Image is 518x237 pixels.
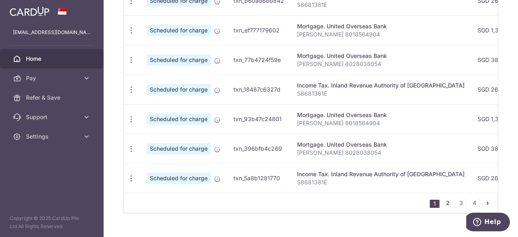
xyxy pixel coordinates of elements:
span: Scheduled for charge [146,25,211,36]
td: txn_396bfb4c269 [227,134,291,163]
td: txn_18487c6327d [227,75,291,104]
div: Mortgage. United Overseas Bank [297,52,465,60]
p: [PERSON_NAME] 8028038054 [297,60,465,68]
span: Support [26,113,79,121]
p: [PERSON_NAME] 8018564904 [297,119,465,127]
span: Refer & Save [26,94,79,102]
img: CardUp [10,6,49,16]
span: Pay [26,74,79,82]
a: 2 [443,198,452,208]
div: Income Tax. Inland Revenue Authority of [GEOGRAPHIC_DATA] [297,170,465,178]
iframe: Opens a widget where you can find more information [466,213,510,233]
a: 4 [469,198,479,208]
div: Mortgage. United Overseas Bank [297,22,465,30]
span: Home [26,55,79,63]
p: S8681381E [297,178,465,186]
span: Scheduled for charge [146,143,211,154]
span: Scheduled for charge [146,54,211,66]
span: Settings [26,132,79,141]
div: Income Tax. Inland Revenue Authority of [GEOGRAPHIC_DATA] [297,81,465,90]
nav: pager [430,193,497,213]
div: Mortgage. United Overseas Bank [297,111,465,119]
div: Mortgage. United Overseas Bank [297,141,465,149]
p: [PERSON_NAME] 8018564904 [297,30,465,38]
p: S8681381E [297,1,465,9]
span: Scheduled for charge [146,173,211,184]
td: txn_77b4724f59e [227,45,291,75]
a: 3 [456,198,466,208]
p: [EMAIL_ADDRESS][DOMAIN_NAME] [13,28,91,36]
span: Scheduled for charge [146,84,211,95]
span: Scheduled for charge [146,113,211,125]
td: txn_93b47c24801 [227,104,291,134]
td: txn_ef777179602 [227,15,291,45]
p: S8681381E [297,90,465,98]
p: [PERSON_NAME] 8028038054 [297,149,465,157]
td: txn_5a8b1281770 [227,163,291,193]
li: 1 [430,200,439,208]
